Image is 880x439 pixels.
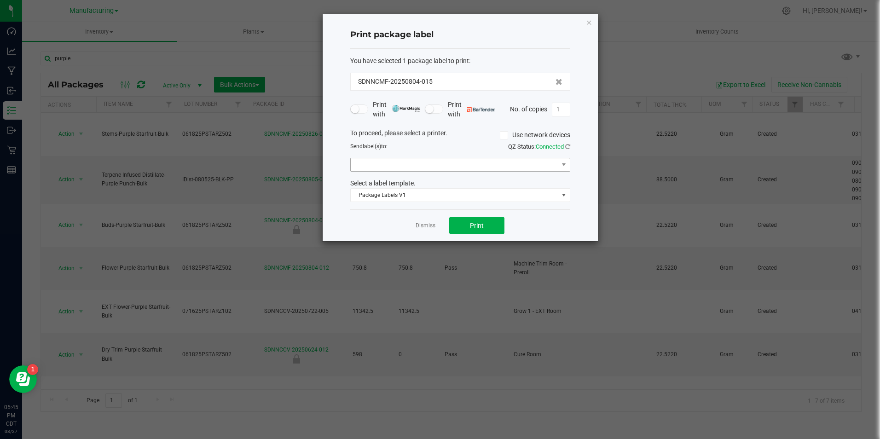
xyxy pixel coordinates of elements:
[448,100,495,119] span: Print with
[467,107,495,112] img: bartender.png
[363,143,381,150] span: label(s)
[416,222,435,230] a: Dismiss
[536,143,564,150] span: Connected
[350,143,388,150] span: Send to:
[508,143,570,150] span: QZ Status:
[27,364,38,375] iframe: Resource center unread badge
[350,57,469,64] span: You have selected 1 package label to print
[350,56,570,66] div: :
[373,100,420,119] span: Print with
[9,365,37,393] iframe: Resource center
[343,179,577,188] div: Select a label template.
[510,105,547,112] span: No. of copies
[343,128,577,142] div: To proceed, please select a printer.
[449,217,504,234] button: Print
[350,29,570,41] h4: Print package label
[470,222,484,229] span: Print
[358,77,433,87] span: SDNNCMF-20250804-015
[392,105,420,112] img: mark_magic_cybra.png
[500,130,570,140] label: Use network devices
[351,189,558,202] span: Package Labels V1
